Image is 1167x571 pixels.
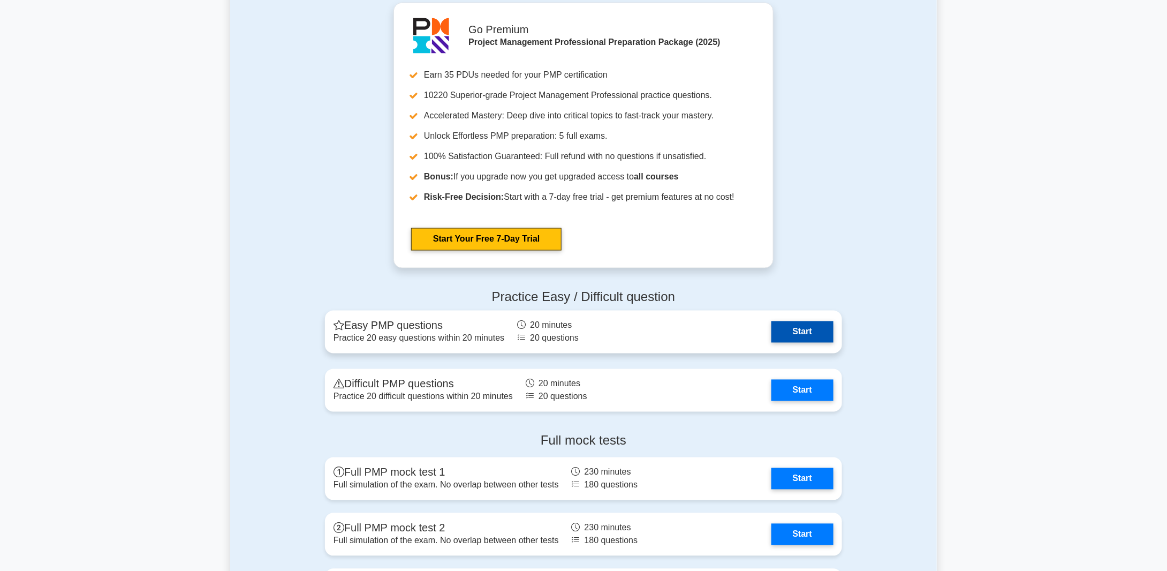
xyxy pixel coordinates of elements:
a: Start [771,321,833,343]
a: Start [771,524,833,545]
a: Start Your Free 7-Day Trial [411,228,562,251]
h4: Full mock tests [325,433,842,449]
a: Start [771,468,833,490]
h4: Practice Easy / Difficult question [325,290,842,305]
a: Start [771,380,833,401]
